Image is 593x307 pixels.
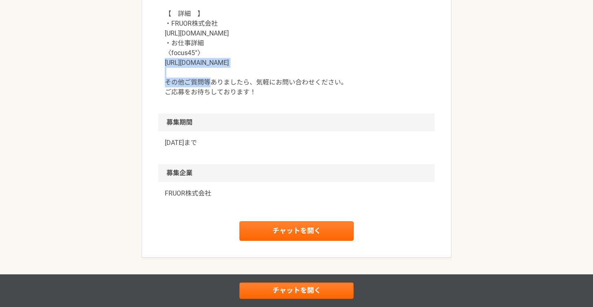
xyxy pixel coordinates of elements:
a: チャットを開く [239,221,354,241]
h2: 募集期間 [158,113,435,131]
h2: 募集企業 [158,164,435,182]
a: FRUOR株式会社 [165,189,428,198]
a: チャットを開く [239,283,354,299]
p: [DATE]まで [165,138,428,148]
